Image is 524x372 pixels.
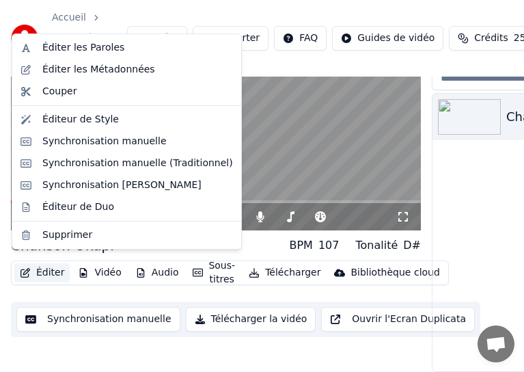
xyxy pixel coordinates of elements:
[42,113,119,127] div: Éditeur de Style
[42,157,233,170] div: Synchronisation manuelle (Traditionnel)
[52,11,127,66] nav: breadcrumb
[42,135,167,148] div: Synchronisation manuelle
[42,200,114,214] div: Éditeur de Duo
[350,266,439,280] div: Bibliothèque cloud
[187,256,241,289] button: Sous-titres
[186,307,316,332] button: Télécharger la vidéo
[127,26,187,51] button: Créer
[11,236,114,255] div: Chanson Okapi
[130,263,184,282] button: Audio
[403,237,421,254] div: D#
[42,63,155,77] div: Éditer les Métadonnées
[243,263,326,282] button: Télécharger
[42,85,77,98] div: Couper
[474,31,508,45] span: Crédits
[478,325,514,362] div: Ouvrir le chat
[355,237,398,254] div: Tonalité
[42,228,92,242] div: Supprimer
[52,11,86,25] a: Accueil
[42,178,202,192] div: Synchronisation [PERSON_NAME]
[72,263,126,282] button: Vidéo
[11,25,38,52] img: youka
[42,41,124,55] div: Éditer les Paroles
[16,307,180,332] button: Synchronisation manuelle
[321,307,475,332] button: Ouvrir l'Ecran Duplicata
[193,26,268,51] button: Importer
[318,237,340,254] div: 107
[52,31,112,45] a: Bibliothèque
[14,263,70,282] button: Éditer
[332,26,443,51] button: Guides de vidéo
[274,26,327,51] button: FAQ
[289,237,312,254] div: BPM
